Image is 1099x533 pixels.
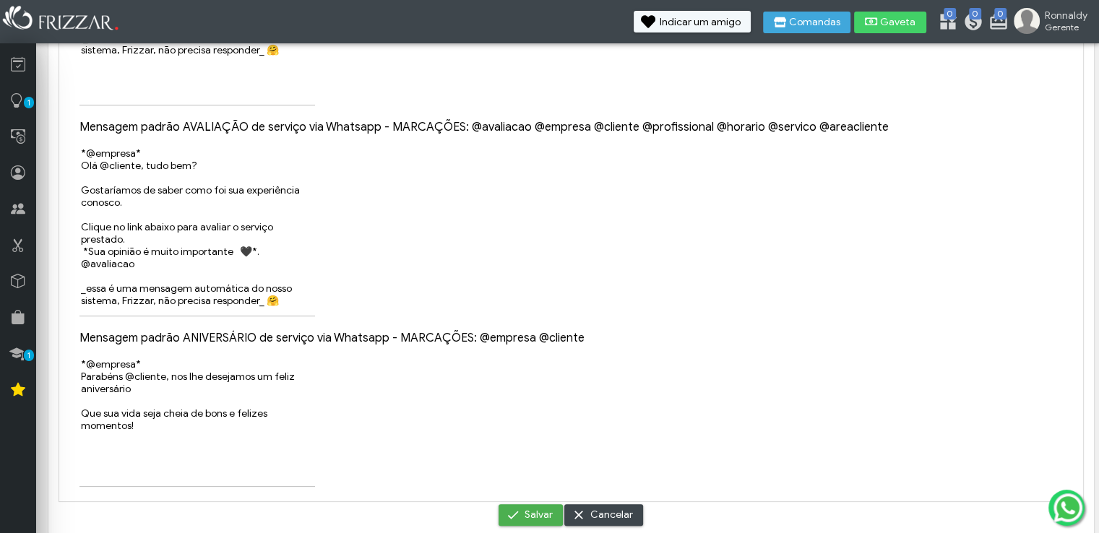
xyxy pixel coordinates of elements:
a: 0 [988,12,1003,35]
span: 1 [24,97,34,108]
a: 0 [938,12,952,35]
img: whatsapp.png [1051,490,1085,525]
label: Mensagem padrão AVALIAÇÃO de serviço via Whatsapp - MARCAÇÕES: @avaliacao @empresa @cliente @prof... [79,120,889,134]
span: Cancelar [590,504,633,526]
button: Gaveta [854,12,926,33]
label: Mensagem padrão ANIVERSÁRIO de serviço via Whatsapp - MARCAÇÕES: @empresa @cliente [79,331,585,345]
span: Ronnaldy [1045,9,1087,22]
span: 0 [969,8,981,19]
button: Cancelar [564,504,643,526]
span: Gerente [1045,22,1087,32]
span: Comandas [789,17,840,27]
span: 0 [944,8,956,19]
button: Comandas [763,12,850,33]
span: Indicar um amigo [660,17,741,27]
span: Salvar [525,504,553,526]
textarea: *@empresa* Parabéns @cliente, nos lhe desejamos um feliz aniversário Que sua vida seja cheia de b... [79,357,315,487]
span: Gaveta [880,17,916,27]
span: 1 [24,350,34,361]
a: 0 [963,12,978,35]
button: Salvar [499,504,563,526]
textarea: *@empresa* Olá @cliente, tudo bem? Gostaríamos de saber como foi sua experiência conosco. Clique ... [79,146,315,316]
a: Ronnaldy Gerente [1014,8,1092,37]
span: 0 [994,8,1007,19]
button: Indicar um amigo [634,11,751,32]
